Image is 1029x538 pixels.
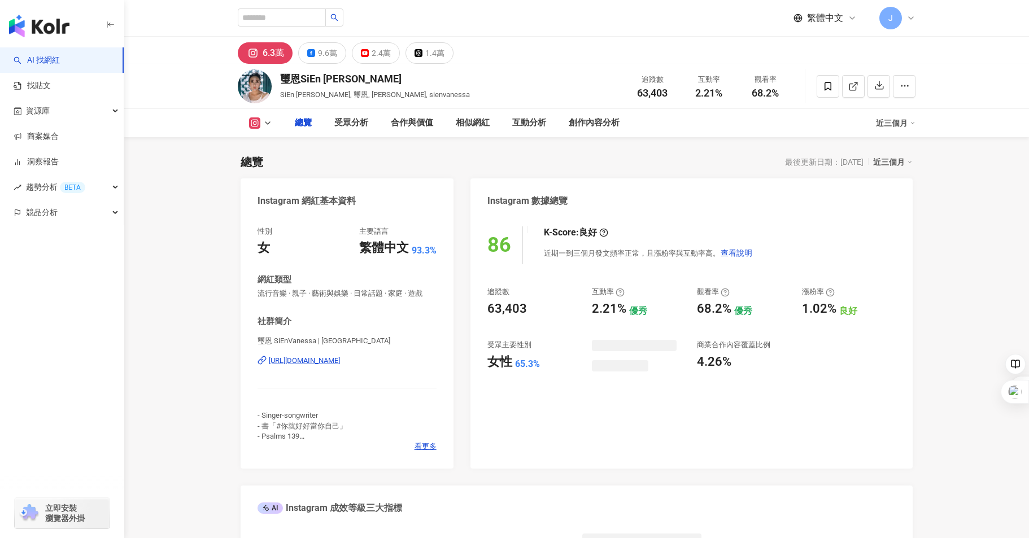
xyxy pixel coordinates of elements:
[631,74,674,85] div: 追蹤數
[258,239,270,257] div: 女
[629,305,647,317] div: 優秀
[744,74,787,85] div: 觀看率
[425,45,444,61] div: 1.4萬
[258,356,437,366] a: [URL][DOMAIN_NAME]
[734,305,752,317] div: 優秀
[241,154,263,170] div: 總覽
[15,498,110,528] a: chrome extension立即安裝 瀏覽器外掛
[697,340,770,350] div: 商業合作內容覆蓋比例
[415,441,437,452] span: 看更多
[487,195,568,207] div: Instagram 數據總覽
[785,158,864,167] div: 最後更新日期：[DATE]
[238,42,293,64] button: 6.3萬
[298,42,346,64] button: 9.6萬
[839,305,857,317] div: 良好
[258,316,291,327] div: 社群簡介
[26,200,58,225] span: 競品分析
[802,300,836,318] div: 1.02%
[14,131,59,142] a: 商案媒合
[258,288,437,299] span: 流行音樂 · 親子 · 藝術與娛樂 · 日常話題 · 家庭 · 遊戲
[721,248,752,257] span: 查看說明
[687,74,730,85] div: 互動率
[258,226,272,237] div: 性別
[515,358,540,370] div: 65.3%
[26,98,50,124] span: 資源庫
[14,80,51,91] a: 找貼文
[637,87,668,99] span: 63,403
[569,116,620,130] div: 創作內容分析
[26,174,85,200] span: 趨勢分析
[9,15,69,37] img: logo
[697,287,730,297] div: 觀看率
[802,287,835,297] div: 漲粉率
[258,502,402,514] div: Instagram 成效等級三大指標
[412,244,437,257] span: 93.3%
[258,411,347,461] span: - Singer-songwriter - 書「#你就好好當你自己」 - Psalms 139 #璽小語 #璽恩在唱歌 購書連結、工作聯繫🔗 ↴
[45,503,85,523] span: 立即安裝 瀏覽器外掛
[14,183,21,191] span: rise
[406,42,454,64] button: 1.4萬
[269,356,340,366] div: [URL][DOMAIN_NAME]
[720,242,753,264] button: 查看說明
[18,504,40,522] img: chrome extension
[487,287,509,297] div: 追蹤數
[873,155,913,169] div: 近三個月
[60,182,85,193] div: BETA
[359,239,409,257] div: 繁體中文
[592,300,626,318] div: 2.21%
[512,116,546,130] div: 互動分析
[888,12,893,24] span: J
[280,90,470,99] span: SiEn [PERSON_NAME], 璽恩, [PERSON_NAME], sienvanessa
[544,226,608,239] div: K-Score :
[352,42,400,64] button: 2.4萬
[579,226,597,239] div: 良好
[238,69,272,103] img: KOL Avatar
[752,88,779,99] span: 68.2%
[487,234,511,257] div: 86
[695,88,722,99] span: 2.21%
[456,116,490,130] div: 相似網紅
[263,45,284,61] div: 6.3萬
[544,242,753,264] div: 近期一到三個月發文頻率正常，且漲粉率與互動率高。
[697,300,731,318] div: 68.2%
[258,274,291,286] div: 網紅類型
[487,300,527,318] div: 63,403
[258,502,283,514] div: AI
[258,195,356,207] div: Instagram 網紅基本資料
[14,55,60,66] a: searchAI 找網紅
[592,287,625,297] div: 互動率
[372,45,391,61] div: 2.4萬
[280,72,470,86] div: 璽恩SiEn [PERSON_NAME]
[359,226,389,237] div: 主要語言
[807,12,843,24] span: 繁體中文
[334,116,368,130] div: 受眾分析
[876,114,915,132] div: 近三個月
[487,353,512,371] div: 女性
[258,336,437,346] span: 璽恩 SiEnVanessa | [GEOGRAPHIC_DATA]
[697,353,731,371] div: 4.26%
[487,340,531,350] div: 受眾主要性別
[318,45,337,61] div: 9.6萬
[391,116,433,130] div: 合作與價值
[14,156,59,168] a: 洞察報告
[330,14,338,21] span: search
[295,116,312,130] div: 總覽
